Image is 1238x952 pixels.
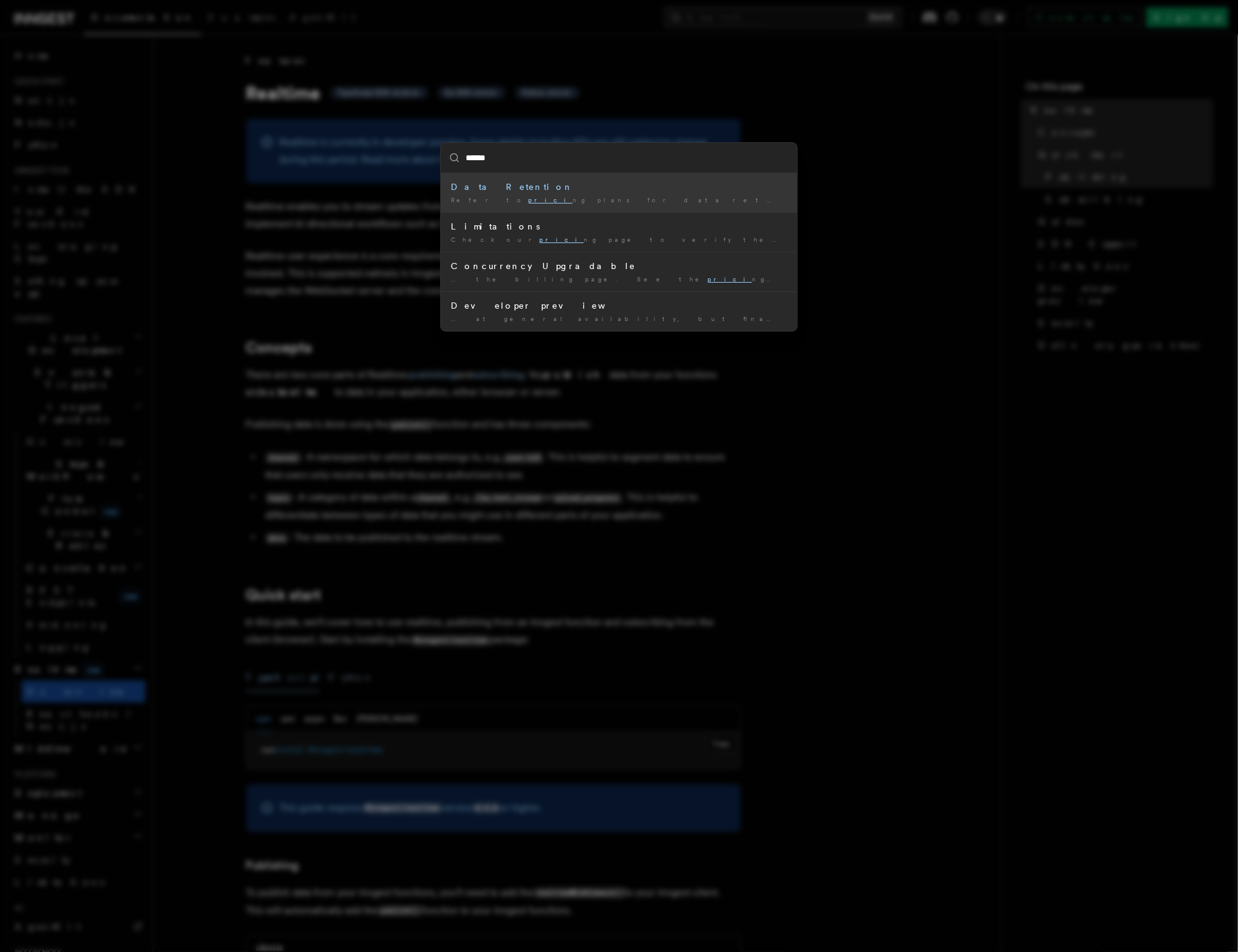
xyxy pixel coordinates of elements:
[451,220,787,233] div: Limitations
[451,299,787,312] div: Developer preview
[451,314,787,324] div: … at general availability, but final ng is not yet determined …
[451,181,787,193] div: Data Retention
[451,235,787,244] div: Check our ng page to verify the batch size limits …
[451,260,787,272] div: Concurrency Upgradable
[707,275,752,283] mark: prici
[451,195,787,205] div: Refer to ng plans for data retention limits.
[451,275,787,284] div: … the billing page. See the ng page for more info …
[528,196,573,204] mark: prici
[539,236,584,243] mark: prici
